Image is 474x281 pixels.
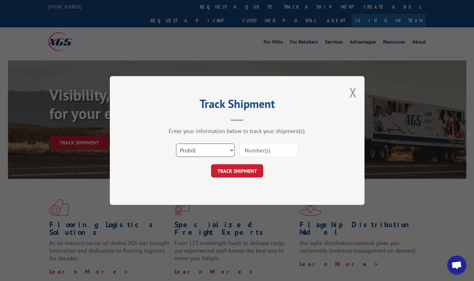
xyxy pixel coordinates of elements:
button: Close modal [350,84,357,101]
a: Open chat [447,256,466,275]
button: TRACK SHIPMENT [211,164,263,178]
div: Enter your information below to track your shipment(s). [142,127,333,135]
input: Number(s) [239,144,298,157]
h2: Track Shipment [142,99,333,111]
